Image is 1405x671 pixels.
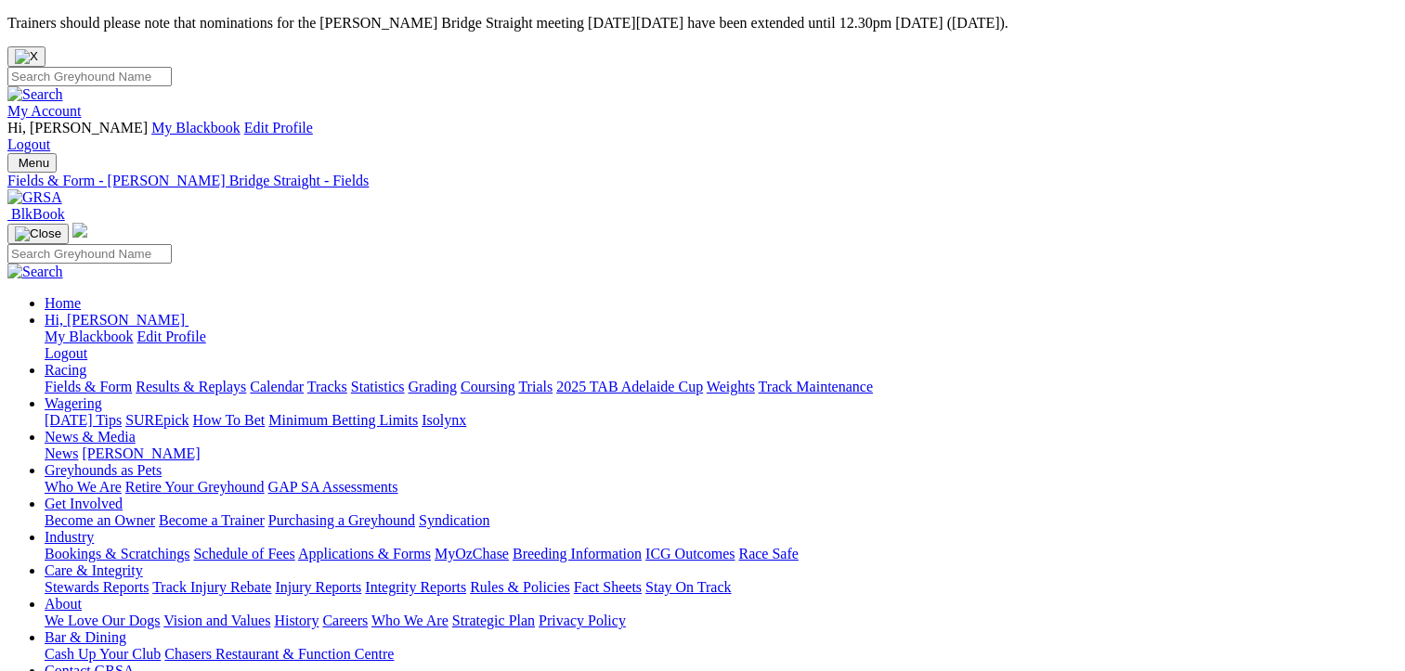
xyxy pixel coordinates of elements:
img: Close [15,226,61,241]
a: Racing [45,362,86,378]
span: Hi, [PERSON_NAME] [7,120,148,135]
div: Hi, [PERSON_NAME] [45,329,1398,362]
a: Stay On Track [645,579,731,595]
a: Chasers Restaurant & Function Centre [164,646,394,662]
a: Retire Your Greyhound [125,479,265,495]
a: Stewards Reports [45,579,149,595]
img: GRSA [7,189,62,206]
a: My Blackbook [151,120,241,135]
a: Race Safe [738,546,798,561]
a: BlkBook [7,206,65,222]
input: Search [7,244,172,264]
a: MyOzChase [435,546,509,561]
div: Wagering [45,412,1398,429]
a: Results & Replays [136,379,246,394]
a: History [274,613,319,628]
a: Purchasing a Greyhound [268,512,415,528]
a: Coursing [461,379,515,394]
span: BlkBook [11,206,65,222]
div: Get Involved [45,512,1398,529]
a: Careers [322,613,368,628]
a: Logout [45,345,87,361]
a: Become a Trainer [159,512,265,528]
a: Bar & Dining [45,629,126,645]
a: Privacy Policy [539,613,626,628]
div: News & Media [45,445,1398,462]
a: SUREpick [125,412,189,428]
a: Care & Integrity [45,562,143,578]
div: Greyhounds as Pets [45,479,1398,496]
a: [DATE] Tips [45,412,122,428]
a: 2025 TAB Adelaide Cup [556,379,703,394]
a: Cash Up Your Club [45,646,161,662]
a: Weights [707,379,755,394]
a: GAP SA Assessments [268,479,398,495]
button: Close [7,46,46,67]
a: News & Media [45,429,136,445]
div: My Account [7,120,1398,153]
a: [PERSON_NAME] [82,445,200,461]
img: X [15,49,38,64]
a: Track Injury Rebate [152,579,271,595]
div: Care & Integrity [45,579,1398,596]
a: Greyhounds as Pets [45,462,162,478]
a: Industry [45,529,94,545]
a: Statistics [351,379,405,394]
div: About [45,613,1398,629]
a: Vision and Values [163,613,270,628]
a: Who We Are [371,613,449,628]
a: Isolynx [422,412,466,428]
a: Rules & Policies [470,579,570,595]
a: Track Maintenance [759,379,873,394]
a: Bookings & Scratchings [45,546,189,561]
span: Hi, [PERSON_NAME] [45,312,185,328]
a: About [45,596,82,612]
a: Edit Profile [244,120,313,135]
div: Bar & Dining [45,646,1398,663]
a: Injury Reports [275,579,361,595]
span: Menu [19,156,49,170]
a: Edit Profile [137,329,206,344]
img: Search [7,86,63,103]
a: ICG Outcomes [645,546,735,561]
img: logo-grsa-white.png [72,223,87,238]
a: Become an Owner [45,512,155,528]
a: Strategic Plan [452,613,535,628]
a: How To Bet [193,412,266,428]
a: My Account [7,103,82,119]
a: Calendar [250,379,304,394]
a: Hi, [PERSON_NAME] [45,312,189,328]
a: Trials [518,379,553,394]
a: Syndication [419,512,489,528]
button: Toggle navigation [7,224,69,244]
a: Get Involved [45,496,123,511]
a: Fields & Form [45,379,132,394]
a: Home [45,295,81,311]
a: Fields & Form - [PERSON_NAME] Bridge Straight - Fields [7,173,1398,189]
a: We Love Our Dogs [45,613,160,628]
button: Toggle navigation [7,153,57,173]
img: Search [7,264,63,280]
a: Applications & Forms [298,546,431,561]
a: Fact Sheets [574,579,642,595]
a: Integrity Reports [365,579,466,595]
div: Industry [45,546,1398,562]
input: Search [7,67,172,86]
p: Trainers should please note that nominations for the [PERSON_NAME] Bridge Straight meeting [DATE]... [7,15,1398,32]
a: Minimum Betting Limits [268,412,418,428]
a: Who We Are [45,479,122,495]
a: Breeding Information [513,546,642,561]
a: Schedule of Fees [193,546,294,561]
a: News [45,445,78,461]
a: Logout [7,136,50,152]
a: My Blackbook [45,329,134,344]
a: Wagering [45,395,102,411]
div: Racing [45,379,1398,395]
a: Tracks [307,379,347,394]
a: Grading [409,379,457,394]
